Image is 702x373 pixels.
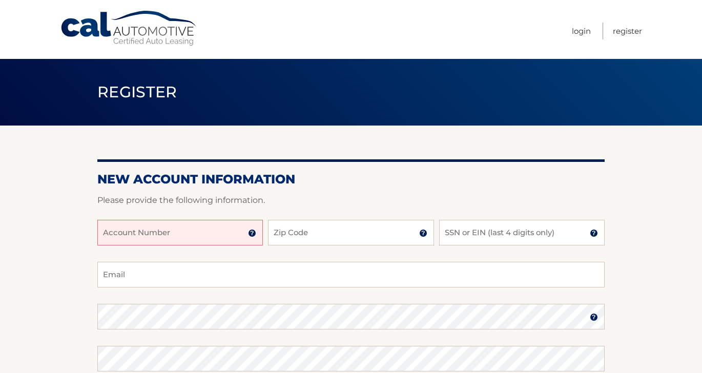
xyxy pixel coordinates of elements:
[419,229,427,237] img: tooltip.svg
[439,220,605,245] input: SSN or EIN (last 4 digits only)
[97,172,605,187] h2: New Account Information
[97,262,605,287] input: Email
[97,82,177,101] span: Register
[590,313,598,321] img: tooltip.svg
[268,220,433,245] input: Zip Code
[97,220,263,245] input: Account Number
[590,229,598,237] img: tooltip.svg
[248,229,256,237] img: tooltip.svg
[613,23,642,39] a: Register
[97,193,605,208] p: Please provide the following information.
[60,10,198,47] a: Cal Automotive
[572,23,591,39] a: Login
